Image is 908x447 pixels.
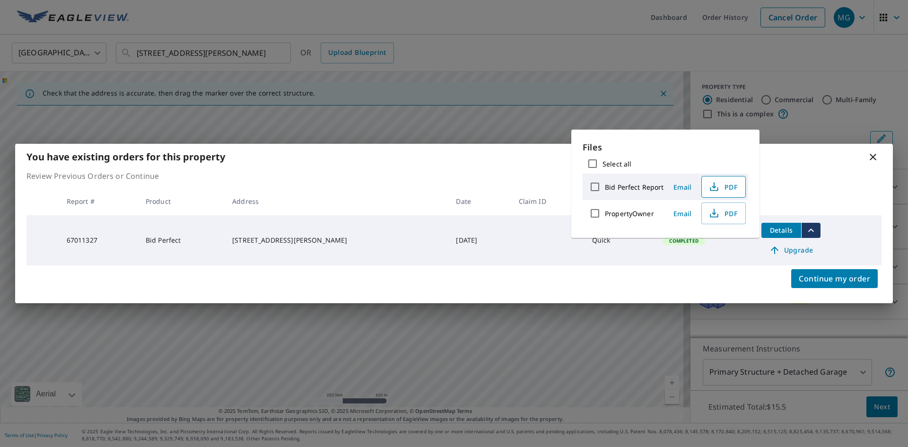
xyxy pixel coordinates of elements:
button: Continue my order [791,269,878,288]
td: Bid Perfect [138,215,225,265]
div: [STREET_ADDRESS][PERSON_NAME] [232,236,441,245]
th: Date [448,187,511,215]
th: Claim ID [511,187,585,215]
button: detailsBtn-67011327 [761,223,801,238]
button: PDF [701,176,746,198]
td: [DATE] [448,215,511,265]
span: PDF [707,181,738,193]
button: filesDropdownBtn-67011327 [801,223,821,238]
b: You have existing orders for this property [26,150,225,163]
span: Continue my order [799,272,870,285]
a: Upgrade [761,243,821,258]
span: Email [671,183,694,192]
th: Report # [59,187,138,215]
th: Product [138,187,225,215]
label: PropertyOwner [605,209,654,218]
td: 67011327 [59,215,138,265]
button: Email [667,206,698,221]
span: Upgrade [767,245,815,256]
p: Review Previous Orders or Continue [26,170,882,182]
th: Address [225,187,448,215]
span: Completed [664,237,704,244]
span: Details [767,226,795,235]
span: PDF [707,208,738,219]
td: Quick [585,215,655,265]
button: PDF [701,202,746,224]
button: Email [667,180,698,194]
p: Files [583,141,748,154]
label: Bid Perfect Report [605,183,664,192]
span: Email [671,209,694,218]
label: Select all [602,159,631,168]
